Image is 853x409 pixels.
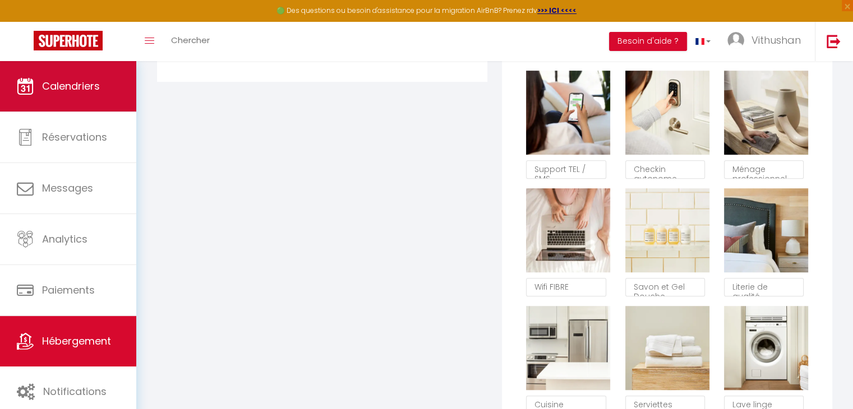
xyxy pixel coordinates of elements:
span: Réservations [42,130,107,144]
span: Analytics [42,232,87,246]
a: >>> ICI <<<< [537,6,577,15]
button: Besoin d'aide ? [609,32,687,51]
span: Paiements [42,283,95,297]
span: Hébergement [42,334,111,348]
img: Super Booking [34,31,103,50]
a: Chercher [163,22,218,61]
span: Notifications [43,384,107,398]
a: ... Vithushan [719,22,815,61]
span: Chercher [171,34,210,46]
span: Calendriers [42,79,100,93]
span: Messages [42,181,93,195]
